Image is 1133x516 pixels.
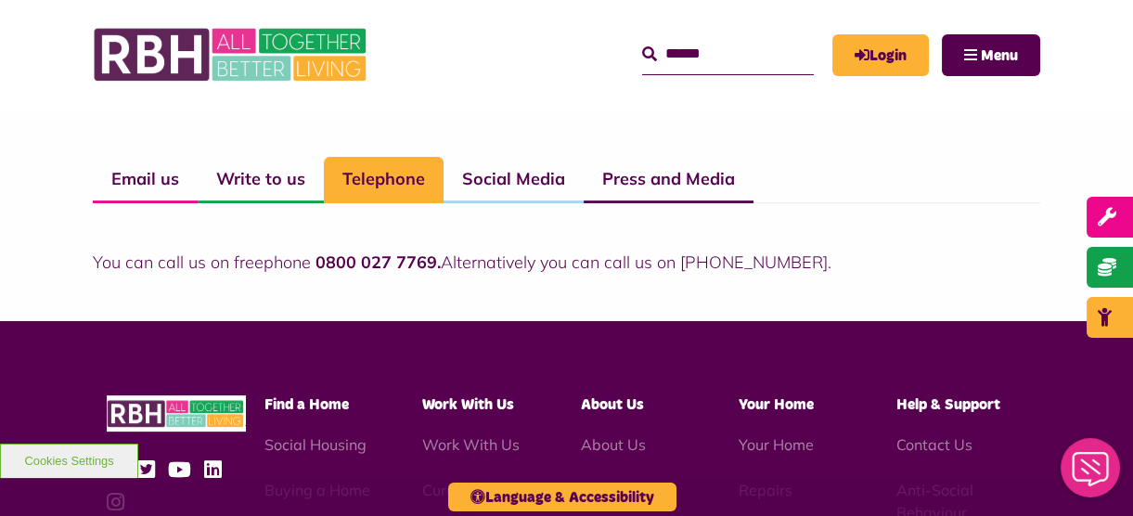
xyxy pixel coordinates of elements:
[739,435,814,454] a: Your Home
[896,397,1000,412] span: Help & Support
[1049,432,1133,516] iframe: Netcall Web Assistant for live chat
[642,34,814,74] input: Search
[444,157,584,203] a: Social Media
[981,48,1018,63] span: Menu
[422,397,514,412] span: Work With Us
[324,157,444,203] a: Telephone
[832,34,929,76] a: MyRBH
[264,435,367,454] a: Social Housing - open in a new tab
[584,157,753,203] a: Press and Media
[580,397,643,412] span: About Us
[93,157,198,203] a: Email us
[198,157,324,203] a: Write to us
[942,34,1040,76] button: Navigation
[107,395,246,432] img: RBH
[896,435,972,454] a: Contact Us
[580,435,645,454] a: About Us
[422,435,520,454] a: Work With Us
[264,397,349,412] span: Find a Home
[448,483,676,511] button: Language & Accessibility
[315,252,441,273] strong: 0800 027 7769.
[93,19,371,91] img: RBH
[93,250,1040,275] p: You can call us on freephone Alternatively you can call us on [PHONE_NUMBER].
[739,397,814,412] span: Your Home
